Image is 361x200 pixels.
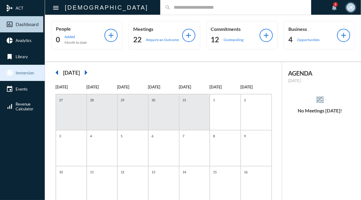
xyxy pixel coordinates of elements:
[346,3,355,12] div: JK
[331,4,338,11] mat-icon: notifications
[50,1,62,13] button: Toggle sidenav
[89,169,95,175] p: 11
[209,85,240,89] p: [DATE]
[282,108,358,113] h5: No Meetings [DATE]!
[6,103,13,110] mat-icon: signal_cellular_alt
[58,169,64,175] p: 10
[165,4,171,10] mat-icon: search
[211,35,219,44] h2: 12
[242,133,247,139] p: 9
[65,3,148,12] h2: [DEMOGRAPHIC_DATA]
[58,97,64,103] p: 27
[150,133,155,139] p: 6
[56,35,60,44] h2: 0
[242,97,247,103] p: 2
[133,35,142,44] h2: 22
[315,95,325,105] mat-icon: reorder
[297,37,320,42] p: Opportunities
[288,70,352,77] h2: AGENDA
[16,38,32,43] span: Analytics
[179,85,210,89] p: [DATE]
[288,35,293,44] h2: 4
[339,31,348,40] mat-icon: add
[56,26,104,31] p: People
[119,133,124,139] p: 5
[212,97,216,103] p: 1
[240,85,271,89] p: [DATE]
[212,169,218,175] p: 15
[65,34,87,39] p: Added
[333,2,338,7] div: 2
[16,102,33,111] span: Revenue Calculator
[6,4,13,12] mat-icon: mediation
[16,6,23,10] span: ACT
[224,37,244,42] p: Outstanding
[86,85,117,89] p: [DATE]
[117,85,148,89] p: [DATE]
[6,21,13,28] mat-icon: insert_chart_outlined
[51,67,63,79] mat-icon: arrow_left
[80,67,92,79] mat-icon: arrow_right
[6,37,13,44] mat-icon: pie_chart
[16,70,34,75] span: Immersion
[262,31,270,40] mat-icon: add
[119,97,126,103] p: 29
[211,26,260,32] p: Commitments
[212,133,216,139] p: 8
[288,26,337,32] p: Business
[16,22,39,27] span: Dashboard
[181,97,188,103] p: 31
[119,169,126,175] p: 12
[89,97,95,103] p: 28
[242,169,249,175] p: 16
[16,54,28,59] span: Library
[146,37,179,42] p: Require an Outcome
[56,85,86,89] p: [DATE]
[6,85,13,93] mat-icon: event
[288,78,352,83] p: [DATE]
[133,26,182,32] p: Meetings
[6,69,13,76] mat-icon: collections_bookmark
[181,133,186,139] p: 7
[63,69,80,76] h2: [DATE]
[6,53,13,60] mat-icon: bookmark
[150,169,157,175] p: 13
[65,40,87,45] p: Month to date
[52,4,59,11] mat-icon: Side nav toggle icon
[148,85,179,89] p: [DATE]
[58,133,62,139] p: 3
[185,31,193,40] mat-icon: add
[150,97,157,103] p: 30
[89,133,93,139] p: 4
[16,87,28,91] span: Events
[107,31,115,40] mat-icon: add
[181,169,188,175] p: 14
